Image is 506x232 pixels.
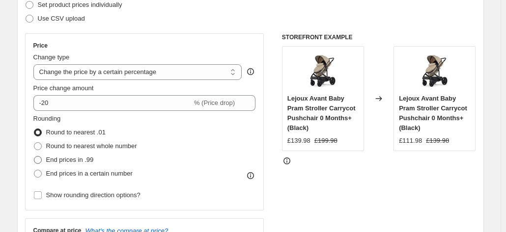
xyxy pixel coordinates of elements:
span: End prices in .99 [46,156,94,163]
span: % (Price drop) [194,99,235,106]
strike: £139.98 [426,136,449,146]
span: Round to nearest whole number [46,142,137,150]
img: 25-01-LEJOUX-AVANT21-Web-2000_80x.jpg [415,52,454,91]
span: Lejoux Avant Baby Pram Stroller Carrycot Pushchair 0 Months+ (Black) [287,95,356,131]
div: £111.98 [399,136,422,146]
span: Show rounding direction options? [46,191,141,199]
div: £139.98 [287,136,310,146]
strike: £199.98 [314,136,337,146]
input: -15 [33,95,192,111]
img: 25-01-LEJOUX-AVANT21-Web-2000_80x.jpg [303,52,342,91]
span: Use CSV upload [38,15,85,22]
h3: Price [33,42,48,50]
div: help [246,67,255,77]
span: Set product prices individually [38,1,122,8]
span: Change type [33,53,70,61]
h6: STOREFRONT EXAMPLE [282,33,476,41]
span: Round to nearest .01 [46,129,106,136]
span: Price change amount [33,84,94,92]
span: Rounding [33,115,61,122]
span: Lejoux Avant Baby Pram Stroller Carrycot Pushchair 0 Months+ (Black) [399,95,467,131]
span: End prices in a certain number [46,170,133,177]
